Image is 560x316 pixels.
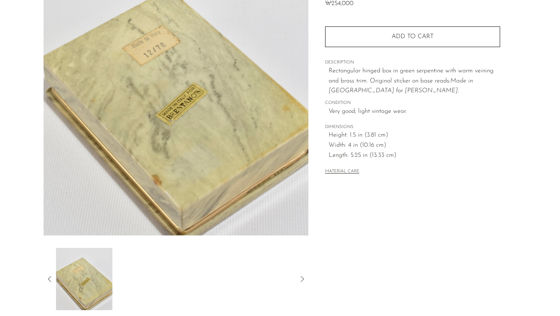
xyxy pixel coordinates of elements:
p: Rectangular hinged box in green serpentine with warm veining and brass trim. Original sticker on ... [329,66,500,96]
span: Very good; light vintage wear. [329,107,500,117]
span: Add to cart [392,33,434,40]
span: Length: 5.25 in (13.33 cm) [329,151,500,161]
span: DESCRIPTION [325,59,500,66]
span: DIMENSIONS [325,124,500,131]
span: Width: 4 in (10.16 cm) [329,140,500,151]
button: MATERIAL CARE [325,169,359,175]
button: Add to cart [325,26,500,47]
img: Hinged Stone Italian Box [56,248,112,310]
span: Height: 1.5 in (3.81 cm) [329,130,500,140]
span: ₩254,000 [325,0,353,7]
span: CONDITION [325,100,500,107]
